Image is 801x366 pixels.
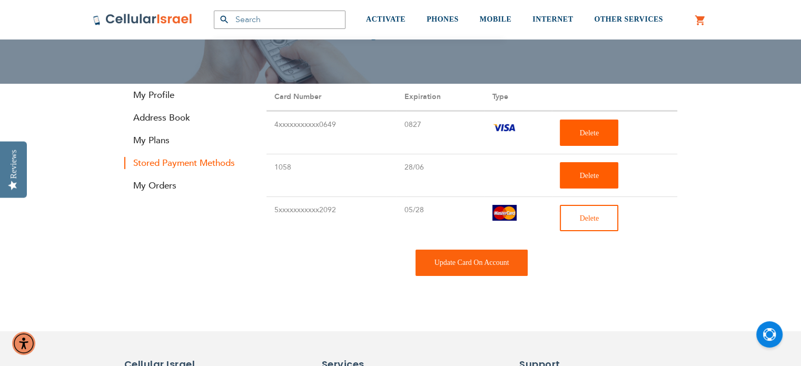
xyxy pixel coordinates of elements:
[397,84,484,111] th: Expiration
[480,15,512,23] span: MOBILE
[579,214,599,222] span: Delete
[266,154,397,197] td: 1058
[214,11,345,29] input: Search
[9,150,18,179] div: Reviews
[532,15,573,23] span: INTERNET
[579,129,599,137] span: Delete
[594,15,663,23] span: OTHER SERVICES
[366,15,406,23] span: ACTIVATE
[124,180,251,192] a: My Orders
[12,332,35,355] div: Accessibility Menu
[579,172,599,180] span: Delete
[397,154,484,197] td: 28/06
[560,120,618,146] button: Delete
[397,197,484,240] td: 05/28
[484,84,552,111] th: Type
[560,205,618,231] button: Delete
[266,112,397,154] td: 4xxxxxxxxxxx0649
[124,112,251,124] a: Address Book
[124,89,251,101] a: My Profile
[492,120,517,135] img: vi.png
[266,197,397,240] td: 5xxxxxxxxxxx2092
[124,157,251,169] strong: Stored Payment Methods
[93,13,193,26] img: Cellular Israel Logo
[124,134,251,146] a: My Plans
[416,250,528,276] div: To update the payment method currently being used on an existing Cellular Israel plan
[492,205,517,221] img: mc.png
[560,162,618,189] button: Delete
[427,15,459,23] span: PHONES
[397,112,484,154] td: 0827
[266,84,397,111] th: Card Number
